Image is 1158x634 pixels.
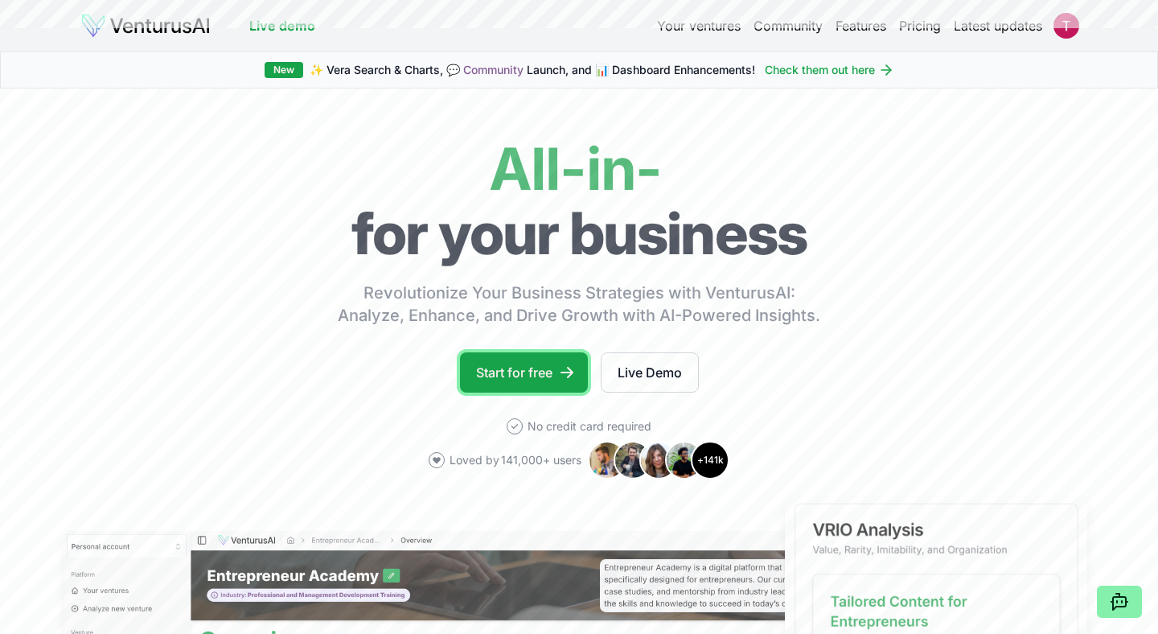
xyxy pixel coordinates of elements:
[614,441,652,480] img: Avatar 2
[460,352,588,393] a: Start for free
[765,62,894,78] a: Check them out here
[588,441,626,480] img: Avatar 1
[310,62,755,78] span: ✨ Vera Search & Charts, 💬 Launch, and 📊 Dashboard Enhancements!
[665,441,704,480] img: Avatar 4
[463,63,524,76] a: Community
[639,441,678,480] img: Avatar 3
[601,352,699,393] a: Live Demo
[265,62,303,78] div: New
